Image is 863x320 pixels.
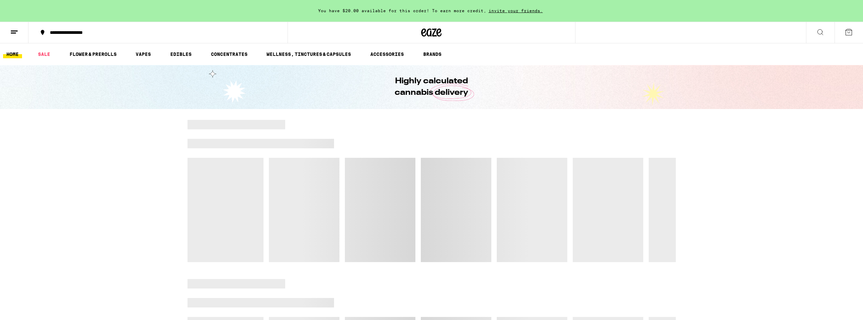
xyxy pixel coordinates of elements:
[318,8,486,13] span: You have $20.00 available for this order! To earn more credit,
[3,50,22,58] a: HOME
[367,50,407,58] a: ACCESSORIES
[376,76,488,99] h1: Highly calculated cannabis delivery
[167,50,195,58] a: EDIBLES
[486,8,545,13] span: invite your friends.
[35,50,54,58] a: SALE
[263,50,354,58] a: WELLNESS, TINCTURES & CAPSULES
[420,50,445,58] a: BRANDS
[208,50,251,58] a: CONCENTRATES
[66,50,120,58] a: FLOWER & PREROLLS
[132,50,154,58] a: VAPES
